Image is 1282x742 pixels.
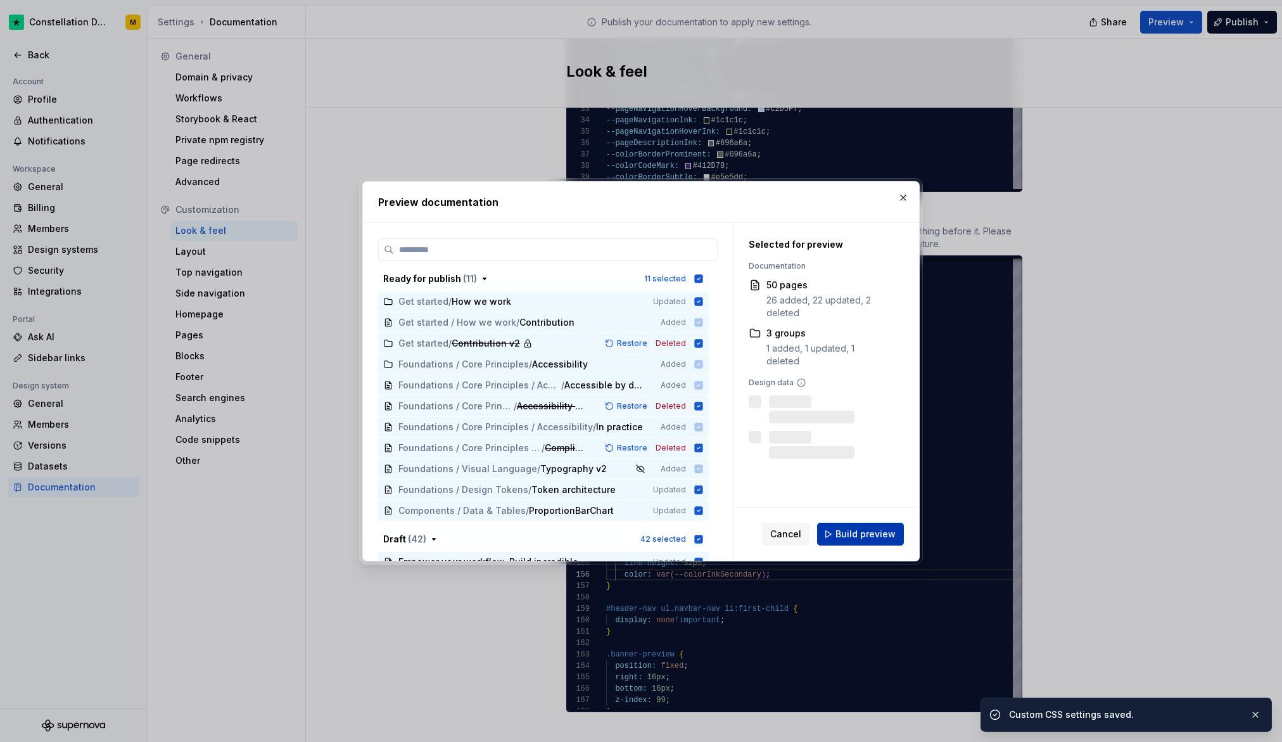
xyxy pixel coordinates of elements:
span: How we work [452,295,511,308]
span: Restore [617,443,647,453]
span: Contribution v2 [452,337,520,350]
span: Token architecture [531,483,616,496]
div: Ready for publish [383,272,477,285]
span: / [528,483,531,496]
button: Restore [601,400,653,413]
span: Get started [398,295,448,308]
span: Foundations / Core Principles / Accessibility [398,442,542,454]
span: Build preview [835,528,896,541]
span: Get started [398,337,448,350]
div: 11 selected [644,274,686,284]
div: Selected for preview [749,238,889,251]
span: ( 11 ) [463,273,477,284]
span: ProportionBarChart [529,504,614,517]
span: Accessibility at Trustpilot [517,400,583,413]
div: 42 selected [640,534,686,544]
span: Restore [617,338,647,349]
div: 1 added, 1 updated, 1 deleted [766,342,889,368]
div: Documentation [749,261,889,271]
span: Updated [653,506,686,516]
span: / [526,504,529,517]
button: Build preview [817,523,904,546]
span: Deleted [656,443,686,453]
div: 3 groups [766,327,889,340]
span: Components / Data & Tables [398,504,526,517]
span: / [542,442,545,454]
button: Restore [601,442,653,454]
span: Deleted [656,338,686,349]
span: Empower your workflow. Build incredible experiences. [398,556,588,568]
div: Draft [383,533,426,546]
span: / [514,400,517,413]
div: 26 added, 22 updated, 2 deleted [766,294,889,319]
span: ( 42 ) [408,534,426,544]
span: / [448,337,452,350]
div: Design data [749,378,889,388]
h2: Preview documentation [378,195,904,210]
span: / [448,295,452,308]
button: Ready for publish (11)11 selected [378,269,709,289]
span: Foundations / Core Principles / Accessibility [398,400,514,413]
span: Updated [653,485,686,495]
button: Restore [601,337,653,350]
span: Cancel [770,528,801,541]
button: Draft (42)42 selected [378,529,709,549]
span: Compliance [545,442,583,454]
button: Cancel [762,523,809,546]
div: 50 pages [766,279,889,291]
span: Updated [653,297,686,307]
span: Updated [653,557,686,567]
span: Foundations / Design Tokens [398,483,528,496]
span: Restore [617,401,647,411]
div: Custom CSS settings saved. [1009,708,1240,721]
span: Deleted [656,401,686,411]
